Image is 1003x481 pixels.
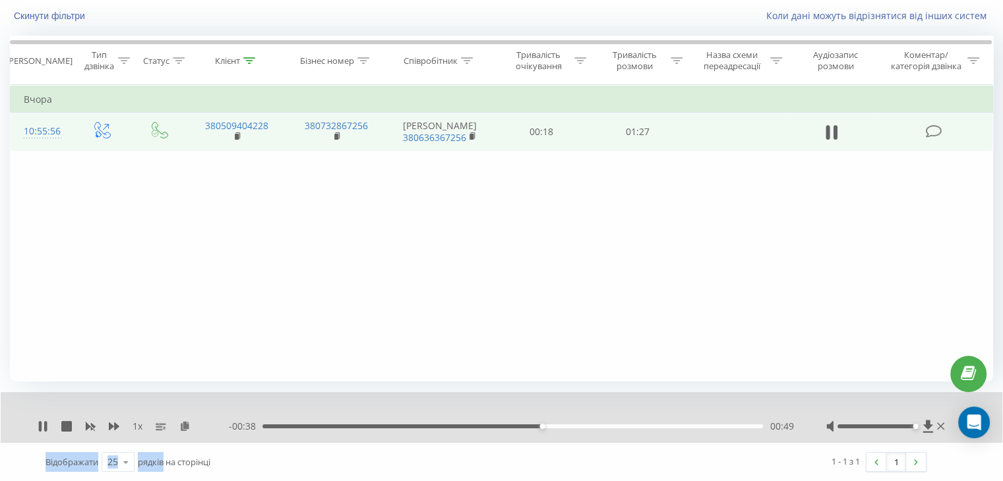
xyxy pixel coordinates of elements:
[698,49,767,72] div: Назва схеми переадресації
[46,456,98,468] span: Відображати
[10,10,92,22] button: Скинути фільтри
[215,55,240,67] div: Клієнт
[24,119,59,144] div: 10:55:56
[886,453,906,471] a: 1
[832,455,860,468] div: 1 - 1 з 1
[83,49,114,72] div: Тип дзвінка
[11,86,993,113] td: Вчора
[590,113,685,151] td: 01:27
[797,49,874,72] div: Аудіозапис розмови
[229,420,262,433] span: - 00:38
[107,455,118,468] div: 25
[494,113,590,151] td: 00:18
[766,9,993,22] a: Коли дані можуть відрізнятися вiд інших систем
[143,55,169,67] div: Статус
[913,424,918,429] div: Accessibility label
[386,113,494,151] td: [PERSON_NAME]
[133,420,142,433] span: 1 x
[403,131,466,144] a: 380636367256
[404,55,458,67] div: Співробітник
[770,420,793,433] span: 00:49
[6,55,73,67] div: [PERSON_NAME]
[205,119,268,132] a: 380509404228
[601,49,667,72] div: Тривалість розмови
[138,456,210,468] span: рядків на сторінці
[300,55,354,67] div: Бізнес номер
[887,49,964,72] div: Коментар/категорія дзвінка
[305,119,368,132] a: 380732867256
[506,49,572,72] div: Тривалість очікування
[539,424,545,429] div: Accessibility label
[958,407,990,438] div: Open Intercom Messenger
